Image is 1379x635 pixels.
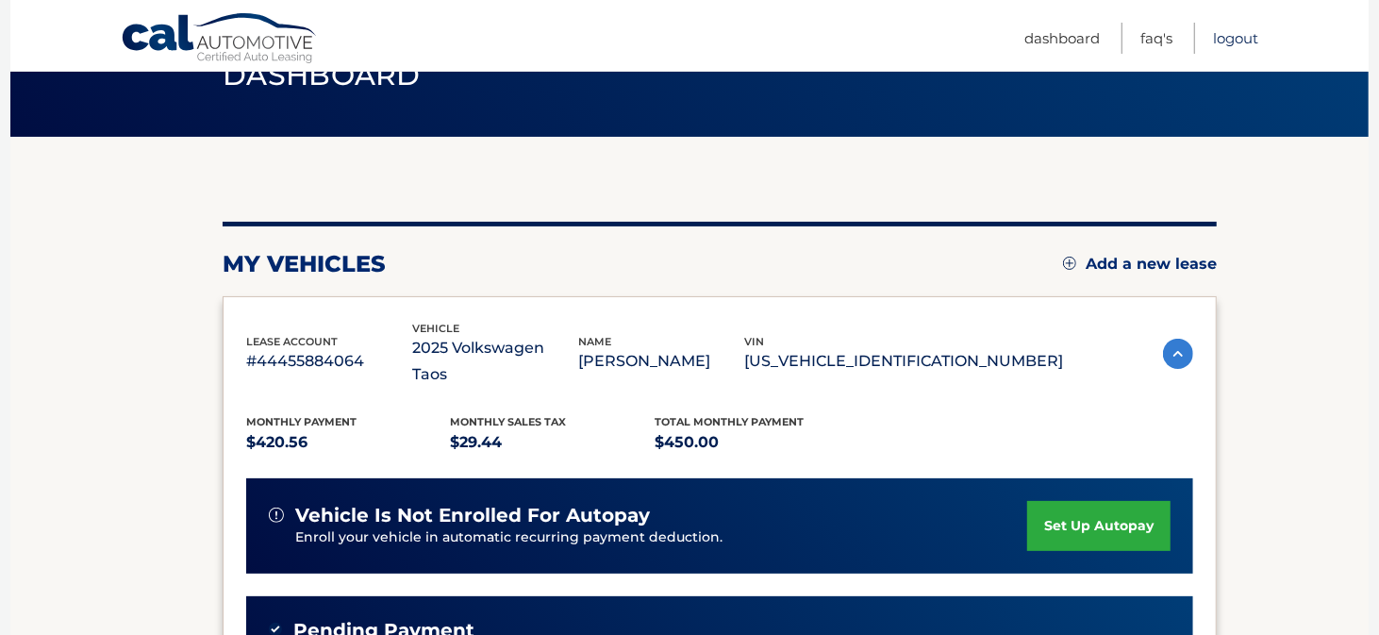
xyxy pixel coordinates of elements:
[246,415,357,428] span: Monthly Payment
[223,250,386,278] h2: my vehicles
[1140,23,1172,54] a: FAQ's
[578,348,744,375] p: [PERSON_NAME]
[451,415,567,428] span: Monthly sales Tax
[1063,255,1217,274] a: Add a new lease
[1024,23,1100,54] a: Dashboard
[412,322,459,335] span: vehicle
[295,527,1027,548] p: Enroll your vehicle in automatic recurring payment deduction.
[246,348,412,375] p: #44455884064
[578,335,611,348] span: name
[246,429,451,456] p: $420.56
[412,335,578,388] p: 2025 Volkswagen Taos
[1063,257,1076,270] img: add.svg
[223,58,421,92] span: Dashboard
[451,429,656,456] p: $29.44
[295,504,650,527] span: vehicle is not enrolled for autopay
[655,429,859,456] p: $450.00
[1027,501,1171,551] a: set up autopay
[121,12,319,67] a: Cal Automotive
[246,335,338,348] span: lease account
[1213,23,1258,54] a: Logout
[744,335,764,348] span: vin
[744,348,1063,375] p: [US_VEHICLE_IDENTIFICATION_NUMBER]
[655,415,804,428] span: Total Monthly Payment
[1163,339,1193,369] img: accordion-active.svg
[269,508,284,523] img: alert-white.svg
